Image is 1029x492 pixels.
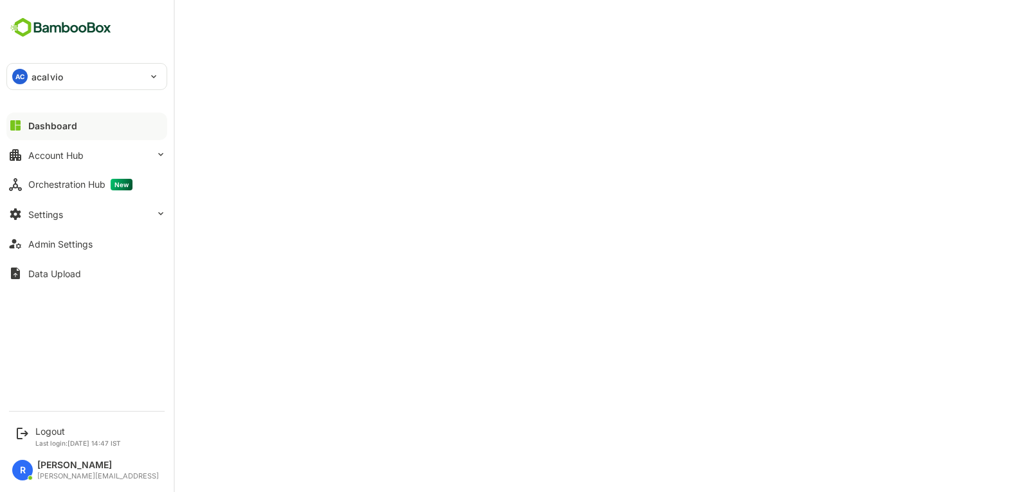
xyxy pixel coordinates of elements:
div: Data Upload [28,268,81,279]
div: Settings [28,209,63,220]
button: Admin Settings [6,231,167,257]
div: R [12,460,33,480]
div: Account Hub [28,150,84,161]
span: New [111,179,132,190]
button: Data Upload [6,260,167,286]
div: [PERSON_NAME][EMAIL_ADDRESS] [37,472,159,480]
img: BambooboxFullLogoMark.5f36c76dfaba33ec1ec1367b70bb1252.svg [6,15,115,40]
div: ACacalvio [7,64,167,89]
div: Admin Settings [28,239,93,250]
p: acalvio [32,70,63,84]
div: Orchestration Hub [28,179,132,190]
div: AC [12,69,28,84]
div: Logout [35,426,121,437]
button: Dashboard [6,113,167,138]
div: [PERSON_NAME] [37,460,159,471]
button: Settings [6,201,167,227]
p: Last login: [DATE] 14:47 IST [35,439,121,447]
button: Orchestration HubNew [6,172,167,197]
button: Account Hub [6,142,167,168]
div: Dashboard [28,120,77,131]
